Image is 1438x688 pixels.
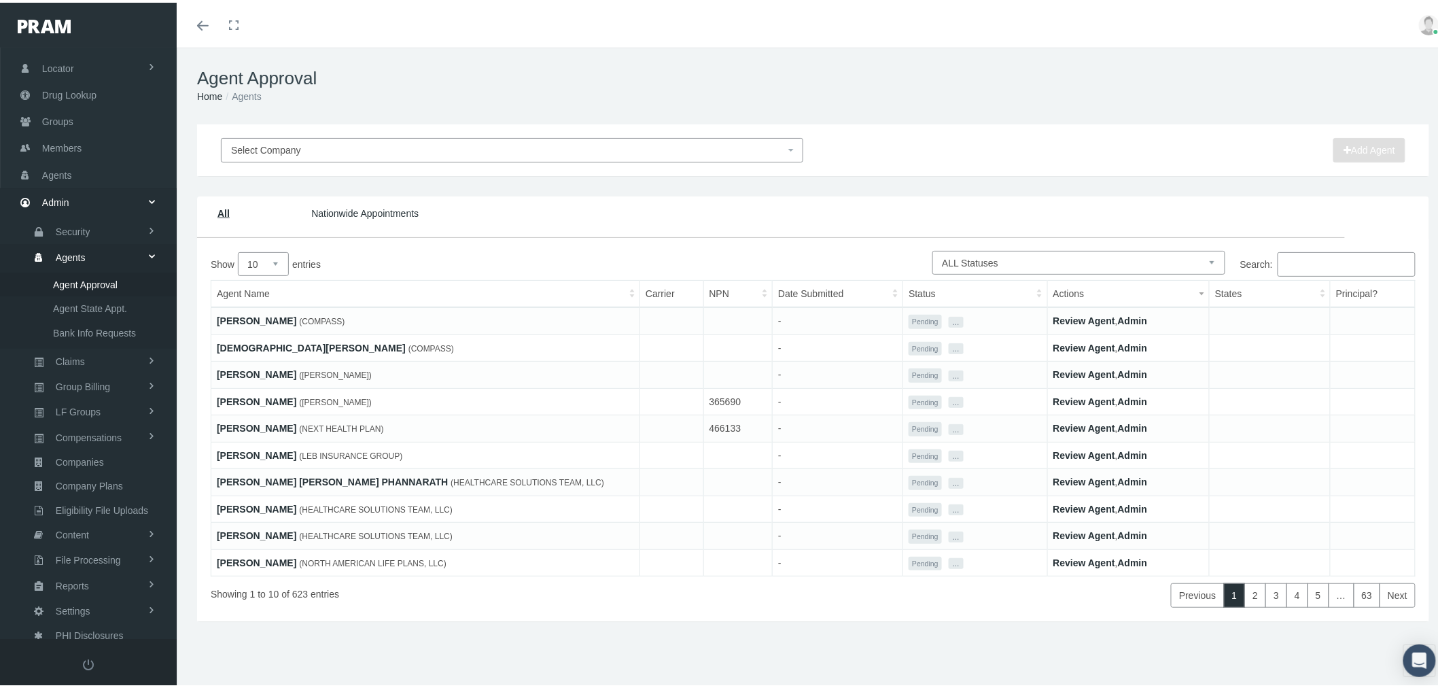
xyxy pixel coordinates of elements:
[1286,581,1308,605] a: 4
[703,278,773,305] th: NPN: activate to sort column ascending
[217,313,296,324] a: [PERSON_NAME]
[1265,581,1287,605] a: 3
[640,278,704,305] th: Carrier
[949,394,964,405] button: ...
[1047,413,1209,440] td: ,
[217,447,296,458] a: [PERSON_NAME]
[1354,581,1381,605] a: 63
[42,187,69,213] span: Admin
[1047,385,1209,413] td: ,
[299,449,402,458] span: (LEB INSURANCE GROUP)
[217,205,230,216] a: All
[299,395,372,405] span: ([PERSON_NAME])
[56,572,89,595] span: Reports
[773,520,903,547] td: -
[217,366,296,377] a: [PERSON_NAME]
[217,420,296,431] a: [PERSON_NAME]
[773,305,903,332] td: -
[56,597,90,620] span: Settings
[299,556,446,566] span: (NORTH AMERICAN LIFE PLANS, LLC)
[217,474,448,485] a: [PERSON_NAME] [PERSON_NAME] PHANNARATH
[53,294,127,317] span: Agent State Appt.
[18,17,71,31] img: PRAM_20_x_78.png
[1210,278,1331,305] th: States: activate to sort column ascending
[56,521,89,544] span: Content
[773,385,903,413] td: -
[909,366,942,380] span: Pending
[773,439,903,466] td: -
[299,314,345,324] span: (COMPASS)
[1053,474,1115,485] a: Review Agent
[56,347,85,371] span: Claims
[311,205,419,216] a: Nationwide Appointments
[42,80,97,105] span: Drug Lookup
[211,250,813,273] label: Show entries
[217,555,296,566] a: [PERSON_NAME]
[56,448,104,471] span: Companies
[1118,394,1148,405] a: Admin
[42,133,82,158] span: Members
[1118,366,1148,377] a: Admin
[703,385,773,413] td: 365690
[909,554,942,568] span: Pending
[1053,528,1115,538] a: Review Agent
[773,413,903,440] td: -
[42,160,72,186] span: Agents
[903,278,1047,305] th: Status: activate to sort column ascending
[1053,420,1115,431] a: Review Agent
[56,218,90,241] span: Security
[1047,332,1209,359] td: ,
[299,502,453,512] span: (HEALTHCARE SOLUTIONS TEAM, LLC)
[299,368,372,377] span: ([PERSON_NAME])
[1380,581,1416,605] a: Next
[773,547,903,574] td: -
[1053,340,1115,351] a: Review Agent
[408,341,454,351] span: (COMPASS)
[197,65,1429,86] h1: Agent Approval
[1118,313,1148,324] a: Admin
[1118,420,1148,431] a: Admin
[1240,250,1416,274] label: Search:
[211,278,640,305] th: Agent Name: activate to sort column ascending
[56,472,123,495] span: Company Plans
[1308,581,1329,605] a: 5
[42,106,73,132] span: Groups
[773,359,903,386] td: -
[909,339,942,354] span: Pending
[949,341,964,351] button: ...
[451,475,604,485] span: (HEALTHCARE SOLUTIONS TEAM, LLC)
[56,398,101,421] span: LF Groups
[909,447,942,461] span: Pending
[217,340,406,351] a: [DEMOGRAPHIC_DATA][PERSON_NAME]
[217,501,296,512] a: [PERSON_NAME]
[1047,520,1209,547] td: ,
[1333,135,1405,160] button: Add Agent
[909,393,942,407] span: Pending
[1118,501,1148,512] a: Admin
[909,312,942,326] span: Pending
[238,250,289,273] select: Showentries
[1171,581,1224,605] a: Previous
[299,529,453,538] span: (HEALTHCARE SOLUTIONS TEAM, LLC)
[1047,359,1209,386] td: ,
[42,53,74,79] span: Locator
[1053,501,1115,512] a: Review Agent
[1053,555,1115,566] a: Review Agent
[1047,278,1209,305] th: Actions
[1047,439,1209,466] td: ,
[949,475,964,486] button: ...
[1118,474,1148,485] a: Admin
[1047,493,1209,520] td: ,
[949,314,964,325] button: ...
[1224,581,1246,605] a: 1
[949,555,964,566] button: ...
[773,466,903,494] td: -
[1047,547,1209,574] td: ,
[1118,340,1148,351] a: Admin
[773,278,903,305] th: Date Submitted: activate to sort column ascending
[1118,447,1148,458] a: Admin
[773,332,903,359] td: -
[56,424,122,447] span: Compensations
[1244,581,1266,605] a: 2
